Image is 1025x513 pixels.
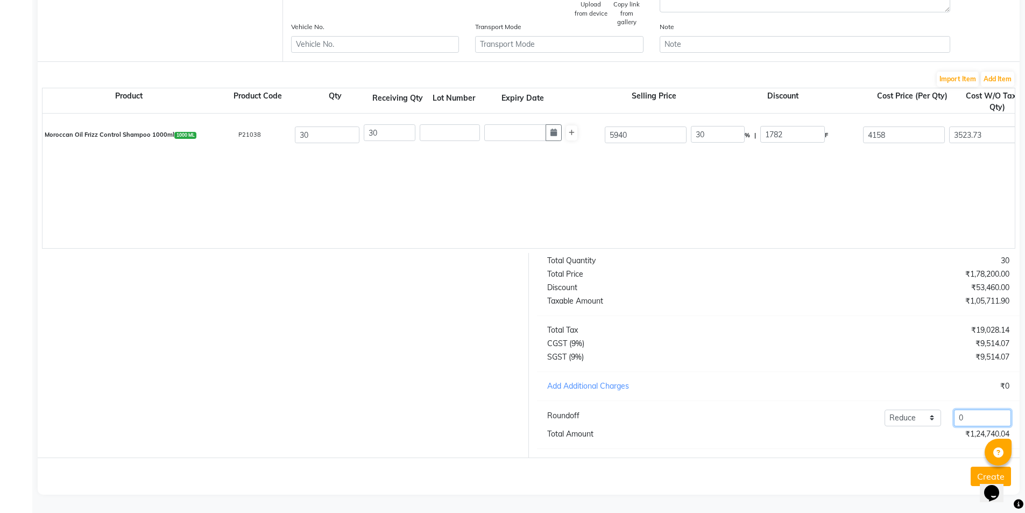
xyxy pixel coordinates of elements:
[423,93,484,104] div: Lot Number
[547,410,579,421] div: Roundoff
[778,296,1017,307] div: ₹1,05,711.90
[539,296,779,307] div: Taxable Amount
[539,428,779,440] div: Total Amount
[778,338,1017,349] div: ₹9,514.07
[484,93,561,104] div: Expiry Date
[630,89,678,103] span: Selling Price
[981,72,1014,87] button: Add Item
[745,127,750,144] span: %
[778,352,1017,363] div: ₹9,514.07
[291,36,459,53] input: Vehicle No.
[174,132,196,138] span: 1000 ML
[660,36,950,53] input: Note
[372,93,423,104] div: Receiving Qty
[539,255,779,266] div: Total Quantity
[971,467,1011,486] button: Create
[539,381,779,392] div: Add Additional Charges
[301,90,370,113] div: Qty
[754,127,756,144] span: |
[475,22,521,32] label: Transport Mode
[34,124,207,146] div: Moroccan Oil Frizz Control Shampoo 1000ml
[778,428,1017,440] div: ₹1,24,740.04
[778,381,1017,392] div: ₹0
[778,269,1017,280] div: ₹1,78,200.00
[539,325,779,336] div: Total Tax
[825,127,828,144] span: F
[291,22,324,32] label: Vehicle No.
[475,36,643,53] input: Transport Mode
[539,352,779,363] div: SGST (9%)
[539,338,779,349] div: CGST (9%)
[215,90,301,113] div: Product Code
[539,269,779,280] div: Total Price
[778,325,1017,336] div: ₹19,028.14
[937,72,979,87] button: Import Item
[778,255,1017,266] div: 30
[43,90,215,113] div: Product
[697,90,869,113] div: Discount
[778,282,1017,293] div: ₹53,460.00
[539,282,779,293] div: Discount
[980,470,1014,502] iframe: chat widget
[875,89,950,103] span: Cost Price (Per Qty)
[660,22,674,32] label: Note
[207,124,293,146] div: P21038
